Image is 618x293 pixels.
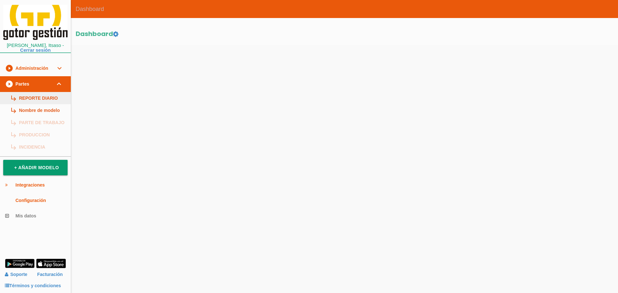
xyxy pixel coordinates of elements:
a: Soporte [5,272,27,277]
i: expand_more [55,76,63,92]
img: itcons-logo [3,5,68,40]
i: play_circle_filled [5,60,13,76]
i: subdirectory_arrow_right [10,116,16,129]
i: subdirectory_arrow_right [10,129,16,141]
img: app-store.png [36,259,66,268]
i: subdirectory_arrow_right [10,141,16,153]
i: expand_more [55,60,63,76]
i: subdirectory_arrow_right [10,92,16,104]
img: google-play.png [5,259,35,268]
i: subdirectory_arrow_right [10,104,16,116]
i: play_circle_filled [5,76,13,92]
a: Cerrar sesión [20,48,51,53]
h2: Dashboard [76,30,613,38]
a: + Añadir modelo [3,160,68,175]
a: Términos y condiciones [5,283,61,288]
a: Facturación [37,269,63,280]
span: Dashboard [71,1,109,17]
